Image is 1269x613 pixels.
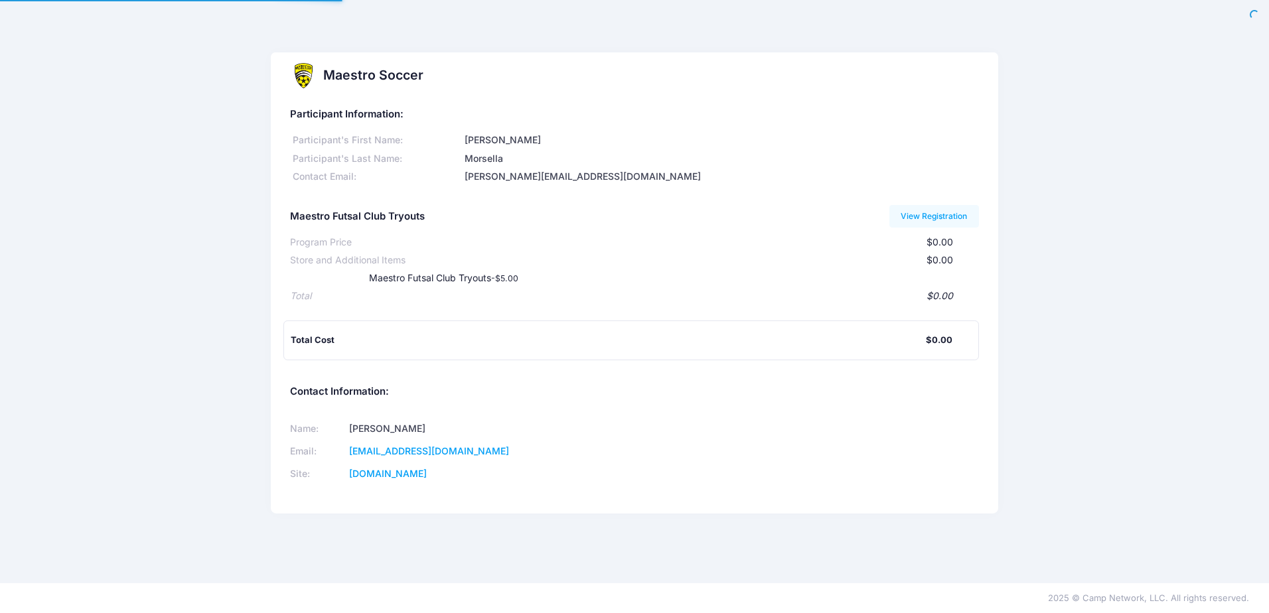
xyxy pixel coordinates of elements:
a: View Registration [889,205,979,228]
td: Email: [290,441,344,463]
div: $0.00 [311,289,952,303]
h2: Maestro Soccer [323,68,423,83]
div: Total Cost [291,334,925,347]
h5: Maestro Futsal Club Tryouts [290,211,425,223]
div: Maestro Futsal Club Tryouts [342,271,751,285]
div: Morsella [463,152,979,166]
span: $0.00 [927,236,953,247]
div: [PERSON_NAME] [463,133,979,147]
h5: Participant Information: [290,109,978,121]
div: Store and Additional Items [290,253,406,267]
span: 2025 © Camp Network, LLC. All rights reserved. [1048,592,1249,603]
div: [PERSON_NAME][EMAIL_ADDRESS][DOMAIN_NAME] [463,170,979,184]
a: [EMAIL_ADDRESS][DOMAIN_NAME] [349,445,509,456]
a: [DOMAIN_NAME] [349,468,427,479]
div: Total [290,289,311,303]
td: [PERSON_NAME] [344,418,617,441]
div: Participant's Last Name: [290,152,462,166]
small: -$5.00 [491,273,518,283]
td: Name: [290,418,344,441]
td: Site: [290,462,344,485]
div: $0.00 [406,253,952,267]
div: Program Price [290,236,352,249]
div: Contact Email: [290,170,462,184]
h5: Contact Information: [290,386,978,398]
div: $0.00 [926,334,952,347]
div: Participant's First Name: [290,133,462,147]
